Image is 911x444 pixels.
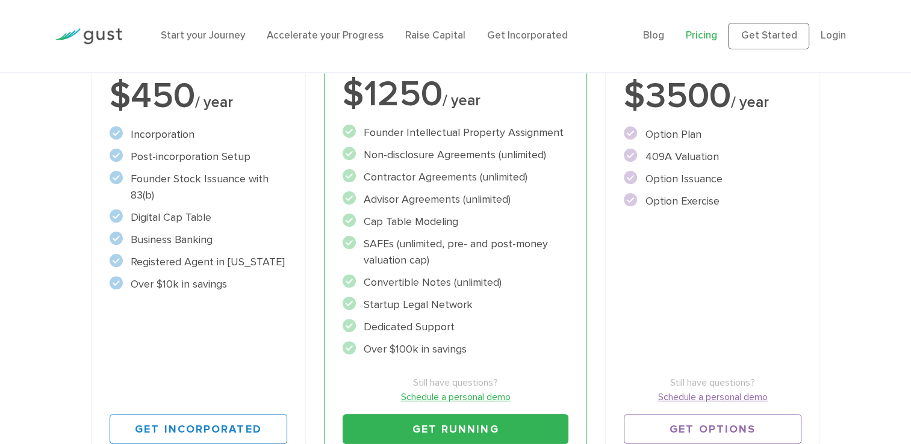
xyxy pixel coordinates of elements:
li: Option Exercise [624,193,801,209]
a: Raise Capital [405,29,465,42]
li: Post-incorporation Setup [110,149,287,165]
div: $450 [110,78,287,114]
a: Get Incorporated [487,29,568,42]
span: / year [730,93,768,111]
li: Founder Intellectual Property Assignment [343,125,569,141]
li: Option Issuance [624,171,801,187]
span: Still have questions? [624,375,801,390]
span: / year [443,91,480,109]
a: Accelerate your Progress [267,29,384,42]
li: Convertible Notes (unlimited) [343,274,569,291]
span: Still have questions? [343,375,569,390]
a: Get Started [728,23,809,49]
li: Digital Cap Table [110,209,287,226]
a: Get Running [343,414,569,444]
div: $1250 [343,76,569,113]
div: $3500 [624,78,801,114]
li: Founder Stock Issuance with 83(b) [110,171,287,203]
li: Advisor Agreements (unlimited) [343,191,569,208]
a: Schedule a personal demo [624,390,801,404]
li: Non-disclosure Agreements (unlimited) [343,147,569,163]
a: Login [820,29,845,42]
li: Over $100k in savings [343,341,569,357]
img: Gust Logo [55,28,122,45]
span: / year [195,93,233,111]
a: Get Options [624,414,801,444]
li: Dedicated Support [343,319,569,335]
li: Option Plan [624,126,801,143]
li: Over $10k in savings [110,276,287,292]
li: Business Banking [110,232,287,248]
a: Schedule a personal demo [343,390,569,404]
li: Contractor Agreements (unlimited) [343,169,569,185]
a: Get Incorporated [110,414,287,444]
a: Start your Journey [161,29,245,42]
li: 409A Valuation [624,149,801,165]
li: Registered Agent in [US_STATE] [110,254,287,270]
a: Blog [643,29,664,42]
li: Startup Legal Network [343,297,569,313]
li: Cap Table Modeling [343,214,569,230]
a: Pricing [686,29,717,42]
li: Incorporation [110,126,287,143]
li: SAFEs (unlimited, pre- and post-money valuation cap) [343,236,569,268]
